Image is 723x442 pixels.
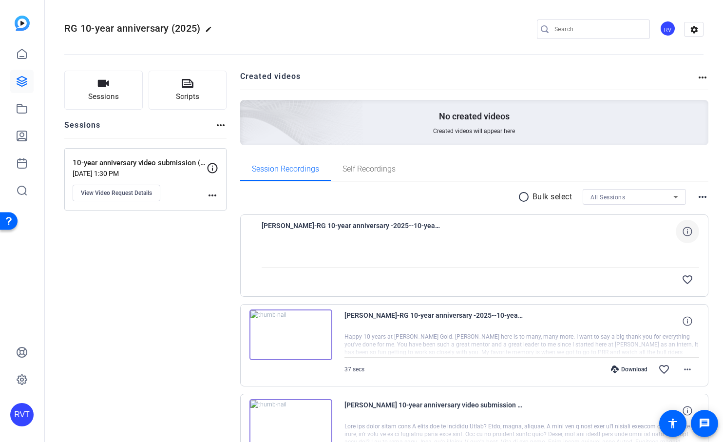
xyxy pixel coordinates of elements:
p: 10-year anniversary video submission (2024) [73,157,207,169]
span: Sessions [88,91,119,102]
mat-icon: favorite_border [658,364,670,375]
img: blue-gradient.svg [15,16,30,31]
mat-icon: favorite_border [682,274,693,286]
span: Scripts [176,91,199,102]
mat-icon: settings [685,22,704,37]
div: Download [606,365,652,373]
mat-icon: more_horiz [682,364,693,375]
mat-icon: more_horiz [697,191,708,203]
span: RG 10-year anniversary (2025) [64,22,200,34]
p: No created videos [439,111,510,122]
span: Created videos will appear here [433,127,515,135]
mat-icon: radio_button_unchecked [518,191,533,203]
button: View Video Request Details [73,185,160,201]
input: Search [554,23,642,35]
p: Bulk select [533,191,572,203]
mat-icon: accessibility [667,418,679,429]
mat-icon: more_horiz [215,119,227,131]
ngx-avatar: Reingold Video Team [660,20,677,38]
span: [PERSON_NAME]-RG 10-year anniversary -2025--10-year anniversary video submission -2024- -17601383... [262,220,442,243]
mat-icon: message [699,418,710,429]
button: Sessions [64,71,143,110]
div: RVT [10,403,34,426]
p: [DATE] 1:30 PM [73,170,207,177]
h2: Created videos [240,71,697,90]
span: All Sessions [590,194,625,201]
img: Creted videos background [131,3,363,215]
img: thumb-nail [249,309,332,360]
span: 37 secs [344,366,364,373]
button: Scripts [149,71,227,110]
span: [PERSON_NAME] 10-year anniversary video submission _2024_ [DATE] 13_06_12 [344,399,525,423]
span: View Video Request Details [81,189,152,197]
div: RV [660,20,676,37]
mat-icon: more_horiz [697,72,708,83]
span: [PERSON_NAME]-RG 10-year anniversary -2025--10-year anniversary video submission -2024- -17600619... [344,309,525,333]
span: Session Recordings [252,165,319,173]
mat-icon: more_horiz [207,190,218,201]
h2: Sessions [64,119,101,138]
span: Self Recordings [342,165,396,173]
mat-icon: edit [205,26,217,38]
